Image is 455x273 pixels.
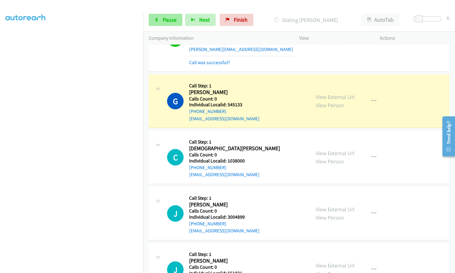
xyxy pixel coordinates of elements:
[316,206,355,213] a: View External Url
[189,158,280,164] h5: Individual Localid: 1038000
[189,208,259,214] h5: Calls Count: 0
[447,14,449,22] div: 6
[189,228,259,234] a: [EMAIL_ADDRESS][DOMAIN_NAME]
[189,102,259,108] h5: Individual Localid: 545133
[149,14,182,26] a: Pause
[189,152,280,158] h5: Calls Count: 0
[189,60,230,65] a: Call was successful?
[189,201,259,208] h2: [PERSON_NAME]
[167,149,184,166] h1: C
[316,93,355,100] a: View External Url
[167,205,184,222] h1: J
[189,116,259,122] a: [EMAIL_ADDRESS][DOMAIN_NAME]
[361,14,399,26] button: AutoTab
[189,108,226,114] a: [PHONE_NUMBER]
[316,102,344,109] a: View Person
[299,35,369,42] p: View
[189,96,259,102] h5: Calls Count: 0
[189,145,280,152] h2: [DEMOGRAPHIC_DATA][PERSON_NAME]
[189,89,259,96] h2: [PERSON_NAME]
[316,150,355,157] a: View External Url
[149,35,288,42] p: Company Information
[189,172,259,177] a: [EMAIL_ADDRESS][DOMAIN_NAME]
[189,264,259,270] h5: Calls Count: 0
[189,139,280,145] h5: Call Step: 1
[189,214,259,220] h5: Individual Localid: 3004899
[220,14,253,26] a: Finish
[316,214,344,221] a: View Person
[437,112,455,161] iframe: Resource Center
[167,93,184,109] h1: G
[316,158,344,165] a: View Person
[185,14,216,26] button: Next
[189,221,226,227] a: [PHONE_NUMBER]
[189,39,226,45] a: [PHONE_NUMBER]
[189,195,259,201] h5: Call Step: 1
[234,16,248,23] span: Finish
[163,16,177,23] span: Pause
[380,35,449,42] p: Actions
[316,262,355,269] a: View External Url
[189,46,293,52] a: [PERSON_NAME][EMAIL_ADDRESS][DOMAIN_NAME]
[189,257,259,264] h2: [PERSON_NAME]
[199,16,210,23] span: Next
[262,16,350,24] p: Dialing [PERSON_NAME]
[167,149,184,166] div: The call is yet to be attempted
[189,251,259,257] h5: Call Step: 1
[189,165,226,170] a: [PHONE_NUMBER]
[189,83,259,89] h5: Call Step: 1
